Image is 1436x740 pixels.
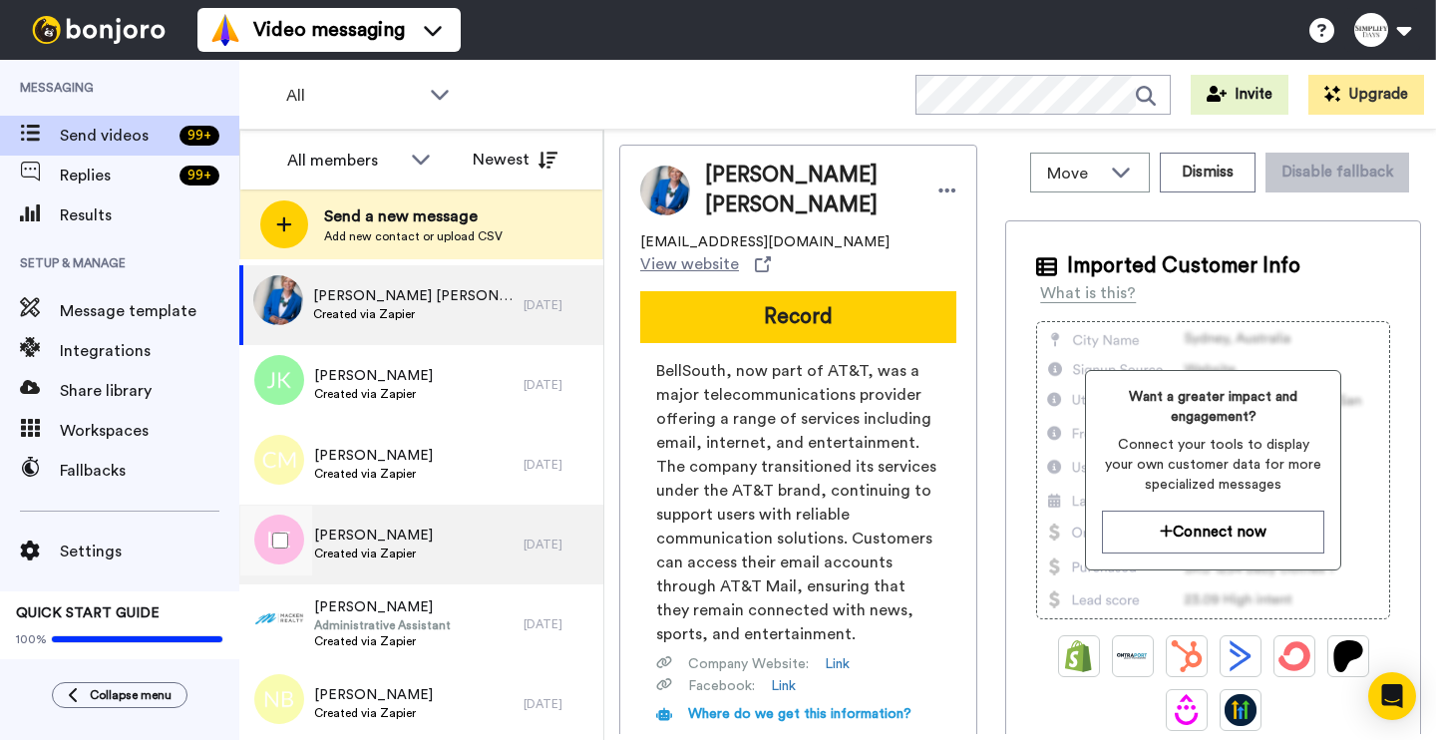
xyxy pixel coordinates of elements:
[1102,511,1324,554] button: Connect now
[52,682,187,708] button: Collapse menu
[524,616,593,632] div: [DATE]
[254,355,304,405] img: jk.png
[254,674,304,724] img: nb.png
[1265,153,1409,192] button: Disable fallback
[524,537,593,553] div: [DATE]
[1040,281,1136,305] div: What is this?
[60,459,239,483] span: Fallbacks
[640,166,690,215] img: Image of Jo Anne Willers
[688,707,911,721] span: Where do we get this information?
[314,526,433,546] span: [PERSON_NAME]
[16,631,47,647] span: 100%
[286,84,420,108] span: All
[254,435,304,485] img: cm.png
[1225,694,1256,726] img: GoHighLevel
[179,166,219,185] div: 99 +
[640,252,771,276] a: View website
[324,228,503,244] span: Add new contact or upload CSV
[60,379,239,403] span: Share library
[60,203,239,227] span: Results
[524,377,593,393] div: [DATE]
[314,597,451,617] span: [PERSON_NAME]
[253,16,405,44] span: Video messaging
[1278,640,1310,672] img: ConvertKit
[1102,435,1324,495] span: Connect your tools to display your own customer data for more specialized messages
[314,633,451,649] span: Created via Zapier
[314,546,433,561] span: Created via Zapier
[1171,640,1203,672] img: Hubspot
[771,676,796,696] a: Link
[314,705,433,721] span: Created via Zapier
[688,654,809,674] span: Company Website :
[313,286,514,306] span: [PERSON_NAME] [PERSON_NAME]
[458,140,572,180] button: Newest
[640,252,739,276] span: View website
[24,16,174,44] img: bj-logo-header-white.svg
[16,606,160,620] span: QUICK START GUIDE
[524,457,593,473] div: [DATE]
[314,446,433,466] span: [PERSON_NAME]
[1171,694,1203,726] img: Drip
[314,617,451,633] span: Administrative Assistant
[60,124,172,148] span: Send videos
[314,685,433,705] span: [PERSON_NAME]
[314,386,433,402] span: Created via Zapier
[1160,153,1256,192] button: Dismiss
[314,466,433,482] span: Created via Zapier
[1063,640,1095,672] img: Shopify
[287,149,401,173] div: All members
[1368,672,1416,720] div: Open Intercom Messenger
[825,654,850,674] a: Link
[60,164,172,187] span: Replies
[656,359,940,646] span: BellSouth, now part of AT&T, was a major telecommunications provider offering a range of services...
[640,291,956,343] button: Record
[253,275,303,325] img: cbbcb4ca-108a-4b15-91f3-e5964c08477e.jpg
[524,696,593,712] div: [DATE]
[640,232,890,252] span: [EMAIL_ADDRESS][DOMAIN_NAME]
[324,204,503,228] span: Send a new message
[209,14,241,46] img: vm-color.svg
[1225,640,1256,672] img: ActiveCampaign
[1308,75,1424,115] button: Upgrade
[60,299,239,323] span: Message template
[1191,75,1288,115] button: Invite
[1102,387,1324,427] span: Want a greater impact and engagement?
[179,126,219,146] div: 99 +
[60,540,239,563] span: Settings
[60,419,239,443] span: Workspaces
[254,594,304,644] img: 8a144b91-9963-45e3-b1cb-201ab578b9d3.png
[1117,640,1149,672] img: Ontraport
[1067,251,1300,281] span: Imported Customer Info
[705,161,918,220] span: [PERSON_NAME] [PERSON_NAME]
[313,306,514,322] span: Created via Zapier
[60,339,239,363] span: Integrations
[688,676,755,696] span: Facebook :
[1047,162,1101,185] span: Move
[1332,640,1364,672] img: Patreon
[524,297,593,313] div: [DATE]
[314,366,433,386] span: [PERSON_NAME]
[90,687,172,703] span: Collapse menu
